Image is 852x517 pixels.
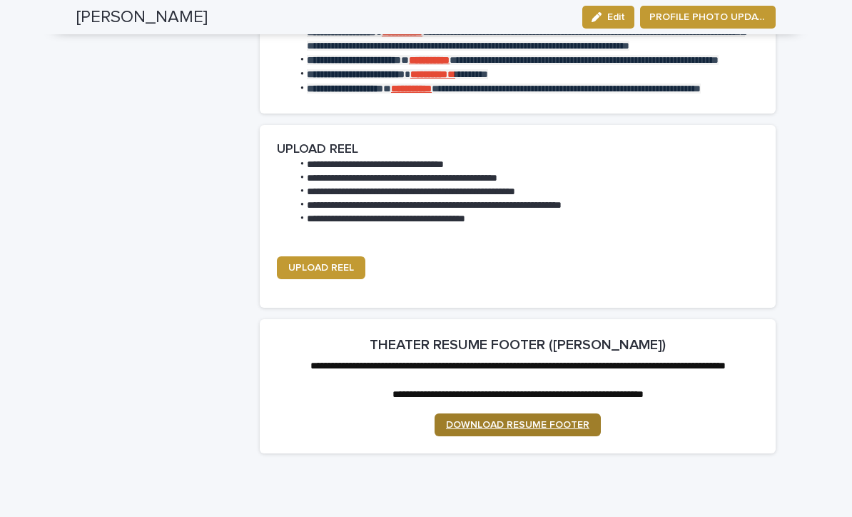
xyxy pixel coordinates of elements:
[640,6,776,29] button: PROFILE PHOTO UPDATE
[446,420,589,430] span: DOWNLOAD RESUME FOOTER
[76,7,208,28] h2: [PERSON_NAME]
[277,142,358,158] h2: UPLOAD REEL
[649,10,766,24] span: PROFILE PHOTO UPDATE
[277,256,365,279] a: UPLOAD REEL
[582,6,634,29] button: Edit
[370,336,666,353] h2: THEATER RESUME FOOTER ([PERSON_NAME])
[288,263,354,273] span: UPLOAD REEL
[435,413,601,436] a: DOWNLOAD RESUME FOOTER
[607,12,625,22] span: Edit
